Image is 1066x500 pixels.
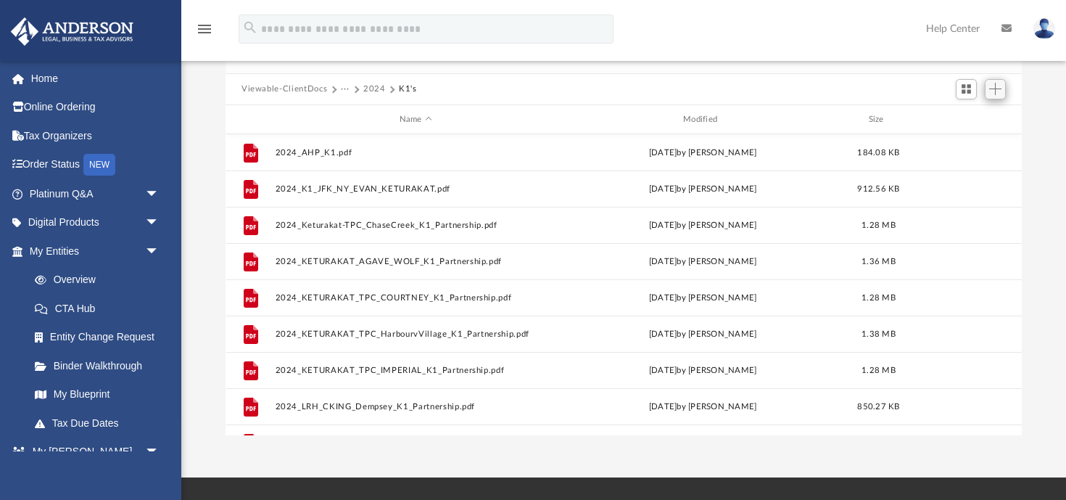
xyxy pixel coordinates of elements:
[563,328,843,341] div: [DATE] by [PERSON_NAME]
[276,293,556,303] button: 2024_KETURAKAT_TPC_COURTNEY_K1_Partnership.pdf
[241,83,327,96] button: Viewable-ClientDocs
[563,183,843,196] div: [DATE] by [PERSON_NAME]
[563,292,843,305] div: [DATE] by [PERSON_NAME]
[857,403,899,411] span: 850.27 KB
[10,438,174,484] a: My [PERSON_NAME] Teamarrow_drop_down
[242,20,258,36] i: search
[276,184,556,194] button: 2024_K1_JFK_NY_EVAN_KETURAKAT.pdf
[20,266,181,295] a: Overview
[399,83,417,96] button: K1's
[985,79,1007,99] button: Add
[862,258,896,266] span: 1.36 MB
[341,83,350,96] button: ···
[563,364,843,377] div: [DATE] by [PERSON_NAME]
[145,237,174,266] span: arrow_drop_down
[20,294,181,323] a: CTA Hub
[145,208,174,238] span: arrow_drop_down
[10,237,181,266] a: My Entitiesarrow_drop_down
[7,17,138,46] img: Anderson Advisors Platinum Portal
[563,147,843,160] div: [DATE] by [PERSON_NAME]
[20,380,174,409] a: My Blueprint
[145,179,174,209] span: arrow_drop_down
[20,351,181,380] a: Binder Walkthrough
[226,134,1022,435] div: grid
[857,149,899,157] span: 184.08 KB
[145,438,174,467] span: arrow_drop_down
[850,113,908,126] div: Size
[10,179,181,208] a: Platinum Q&Aarrow_drop_down
[10,93,181,122] a: Online Ordering
[276,366,556,375] button: 2024_KETURAKAT_TPC_IMPERIAL_K1_Partnership.pdf
[1033,18,1055,39] img: User Pic
[276,329,556,339] button: 2024_KETURAKAT_TPC_HarbourvVillage_K1_Partnership.pdf
[275,113,556,126] div: Name
[862,330,896,338] span: 1.38 MB
[563,401,843,414] div: [DATE] by [PERSON_NAME]
[196,20,213,38] i: menu
[276,402,556,411] button: 2024_LRH_CKING_Dempsey_K1_Partnership.pdf
[563,255,843,269] div: [DATE] by [PERSON_NAME]
[862,294,896,302] span: 1.28 MB
[956,79,978,99] button: Switch to Grid View
[196,28,213,38] a: menu
[862,366,896,374] span: 1.28 MB
[10,64,181,93] a: Home
[862,221,896,229] span: 1.28 MB
[83,154,115,176] div: NEW
[363,83,386,96] button: 2024
[563,219,843,232] div: [DATE] by [PERSON_NAME]
[10,208,181,237] a: Digital Productsarrow_drop_down
[232,113,268,126] div: id
[20,409,181,438] a: Tax Due Dates
[276,148,556,157] button: 2024_AHP_K1.pdf
[562,113,843,126] div: Modified
[914,113,1015,126] div: id
[857,185,899,193] span: 912.56 KB
[276,221,556,230] button: 2024_Keturakat-TPC_ChaseCreek_K1_Partnership.pdf
[10,121,181,150] a: Tax Organizers
[20,323,181,352] a: Entity Change Request
[276,257,556,266] button: 2024_KETURAKAT_AGAVE_WOLF_K1_Partnership.pdf
[10,150,181,180] a: Order StatusNEW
